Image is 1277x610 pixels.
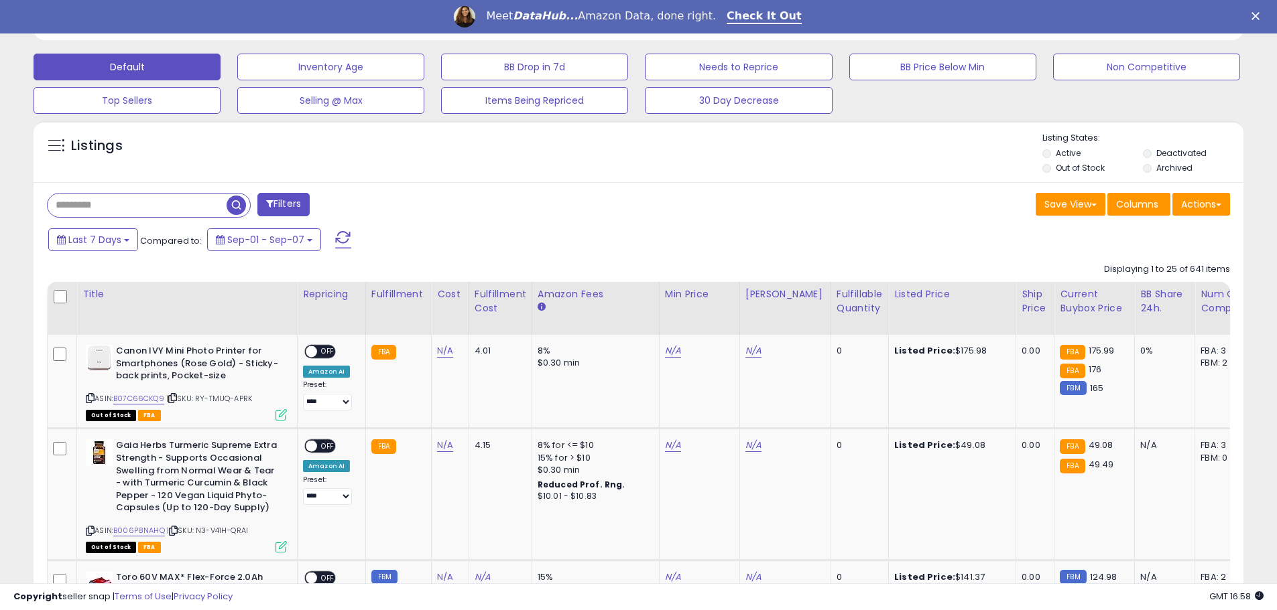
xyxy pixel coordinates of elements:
[138,410,161,421] span: FBA
[894,345,1006,357] div: $175.98
[538,357,649,369] div: $0.30 min
[13,590,62,603] strong: Copyright
[837,345,878,357] div: 0
[1201,439,1245,451] div: FBA: 3
[665,439,681,452] a: N/A
[1172,193,1230,216] button: Actions
[303,287,360,301] div: Repricing
[441,87,628,114] button: Items Being Repriced
[1089,458,1114,471] span: 49.49
[116,439,279,517] b: Gaia Herbs Turmeric Supreme Extra Strength - Supports Occasional Swelling from Normal Wear & Tear...
[1056,147,1081,159] label: Active
[837,287,883,315] div: Fulfillable Quantity
[1156,162,1193,173] label: Archived
[116,345,279,386] b: Canon IVY Mini Photo Printer for Smartphones (Rose Gold) - Sticky-back prints, Pocket-size
[237,54,424,80] button: Inventory Age
[317,346,339,358] span: OFF
[745,344,762,358] a: N/A
[665,344,681,358] a: N/A
[1140,287,1189,315] div: BB Share 24h.
[1042,132,1243,145] p: Listing States:
[538,452,649,464] div: 15% for > $10
[1089,344,1115,357] span: 175.99
[894,344,955,357] b: Listed Price:
[727,9,802,24] a: Check It Out
[86,410,136,421] span: All listings that are currently out of stock and unavailable for purchase on Amazon
[237,87,424,114] button: Selling @ Max
[475,439,522,451] div: 4.15
[71,137,123,155] h5: Listings
[115,590,172,603] a: Terms of Use
[745,439,762,452] a: N/A
[894,439,955,451] b: Listed Price:
[1201,452,1245,464] div: FBM: 0
[86,345,113,372] img: 31ejkQUlyKL._SL40_.jpg
[1022,439,1044,451] div: 0.00
[849,54,1036,80] button: BB Price Below Min
[437,439,453,452] a: N/A
[371,287,426,301] div: Fulfillment
[475,287,526,315] div: Fulfillment Cost
[538,439,649,451] div: 8% for <= $10
[371,439,396,454] small: FBA
[513,9,578,22] i: DataHub...
[86,542,136,553] span: All listings that are currently out of stock and unavailable for purchase on Amazon
[113,525,165,536] a: B006P8NAHQ
[303,366,350,378] div: Amazon AI
[86,439,113,466] img: 41HAupoKOeL._SL40_.jpg
[1053,54,1240,80] button: Non Competitive
[138,542,161,553] span: FBA
[86,345,287,419] div: ASIN:
[82,287,292,301] div: Title
[1140,345,1184,357] div: 0%
[303,475,355,506] div: Preset:
[437,344,453,358] a: N/A
[140,234,202,247] span: Compared to:
[1060,364,1085,378] small: FBA
[538,491,649,502] div: $10.01 - $10.83
[1060,381,1086,395] small: FBM
[837,439,878,451] div: 0
[538,464,649,476] div: $0.30 min
[645,87,832,114] button: 30 Day Decrease
[113,393,164,404] a: B07C66CKQ9
[538,479,625,490] b: Reduced Prof. Rng.
[437,287,463,301] div: Cost
[1060,345,1085,360] small: FBA
[1056,162,1105,173] label: Out of Stock
[207,228,321,251] button: Sep-01 - Sep-07
[1252,12,1265,20] div: Close
[1201,345,1245,357] div: FBA: 3
[257,193,310,216] button: Filters
[665,287,734,301] div: Min Price
[1060,287,1129,315] div: Current Buybox Price
[1201,287,1250,315] div: Num of Comp.
[1090,382,1103,394] span: 165
[486,9,716,23] div: Meet Amazon Data, done right.
[1089,439,1113,451] span: 49.08
[1107,193,1170,216] button: Columns
[645,54,832,80] button: Needs to Reprice
[894,287,1010,301] div: Listed Price
[454,6,475,27] img: Profile image for Georgie
[538,287,654,301] div: Amazon Fees
[1156,147,1207,159] label: Deactivated
[441,54,628,80] button: BB Drop in 7d
[1116,198,1158,211] span: Columns
[48,228,138,251] button: Last 7 Days
[13,591,233,603] div: seller snap | |
[34,87,221,114] button: Top Sellers
[1036,193,1105,216] button: Save View
[1140,439,1184,451] div: N/A
[745,287,825,301] div: [PERSON_NAME]
[317,441,339,452] span: OFF
[1060,459,1085,473] small: FBA
[68,233,121,246] span: Last 7 Days
[167,525,248,536] span: | SKU: N3-V41H-QRAI
[1089,363,1101,376] span: 176
[1104,263,1230,276] div: Displaying 1 to 25 of 641 items
[1060,439,1085,454] small: FBA
[538,301,546,313] small: Amazon Fees.
[1201,357,1245,369] div: FBM: 2
[475,345,522,357] div: 4.01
